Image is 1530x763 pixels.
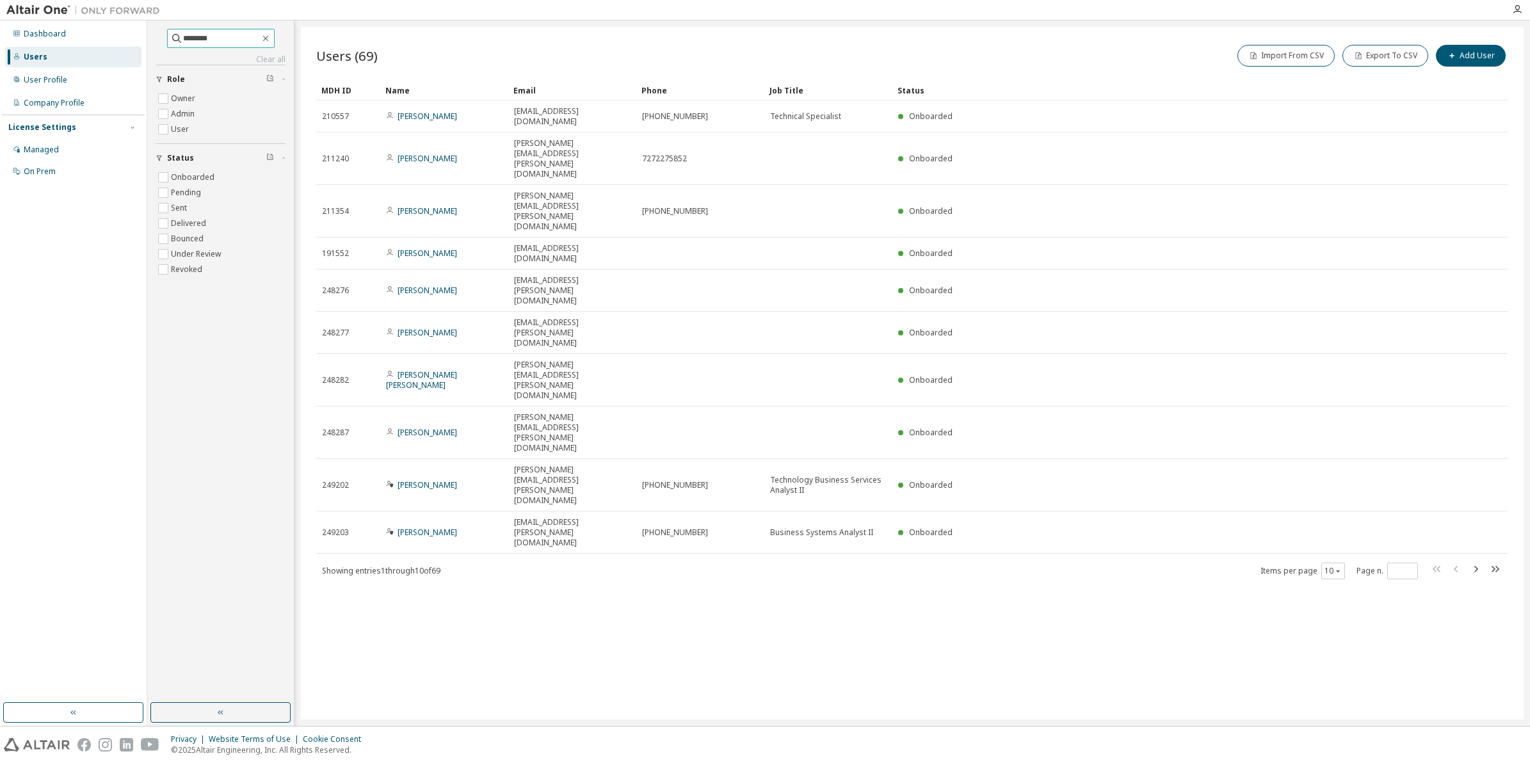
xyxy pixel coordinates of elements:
[322,428,349,438] span: 248287
[909,205,953,216] span: Onboarded
[171,200,189,216] label: Sent
[322,328,349,338] span: 248277
[171,122,191,137] label: User
[8,122,76,133] div: License Settings
[398,527,457,538] a: [PERSON_NAME]
[1342,45,1428,67] button: Export To CSV
[642,154,687,164] span: 7272275852
[266,153,274,163] span: Clear filter
[167,74,185,84] span: Role
[156,144,286,172] button: Status
[898,80,1442,100] div: Status
[514,360,631,401] span: [PERSON_NAME][EMAIL_ADDRESS][PERSON_NAME][DOMAIN_NAME]
[909,327,953,338] span: Onboarded
[156,65,286,93] button: Role
[398,285,457,296] a: [PERSON_NAME]
[398,327,457,338] a: [PERSON_NAME]
[24,75,67,85] div: User Profile
[514,243,631,264] span: [EMAIL_ADDRESS][DOMAIN_NAME]
[99,738,112,751] img: instagram.svg
[909,248,953,259] span: Onboarded
[770,475,887,495] span: Technology Business Services Analyst II
[642,111,708,122] span: [PHONE_NUMBER]
[514,317,631,348] span: [EMAIL_ADDRESS][PERSON_NAME][DOMAIN_NAME]
[171,262,205,277] label: Revoked
[171,744,369,755] p: © 2025 Altair Engineering, Inc. All Rights Reserved.
[6,4,166,17] img: Altair One
[322,480,349,490] span: 249202
[322,154,349,164] span: 211240
[322,375,349,385] span: 248282
[77,738,91,751] img: facebook.svg
[909,111,953,122] span: Onboarded
[167,153,194,163] span: Status
[141,738,159,751] img: youtube.svg
[1325,566,1342,576] button: 10
[398,248,457,259] a: [PERSON_NAME]
[398,153,457,164] a: [PERSON_NAME]
[398,427,457,438] a: [PERSON_NAME]
[1260,563,1345,579] span: Items per page
[24,29,66,39] div: Dashboard
[322,206,349,216] span: 211354
[1436,45,1506,67] button: Add User
[24,52,47,62] div: Users
[156,54,286,65] a: Clear all
[171,246,223,262] label: Under Review
[24,145,59,155] div: Managed
[642,206,708,216] span: [PHONE_NUMBER]
[909,285,953,296] span: Onboarded
[322,285,349,296] span: 248276
[398,479,457,490] a: [PERSON_NAME]
[322,111,349,122] span: 210557
[514,106,631,127] span: [EMAIL_ADDRESS][DOMAIN_NAME]
[1237,45,1335,67] button: Import From CSV
[322,527,349,538] span: 249203
[385,80,503,100] div: Name
[316,47,378,65] span: Users (69)
[24,166,56,177] div: On Prem
[171,185,204,200] label: Pending
[514,517,631,548] span: [EMAIL_ADDRESS][PERSON_NAME][DOMAIN_NAME]
[513,80,631,100] div: Email
[209,734,303,744] div: Website Terms of Use
[514,138,631,179] span: [PERSON_NAME][EMAIL_ADDRESS][PERSON_NAME][DOMAIN_NAME]
[514,465,631,506] span: [PERSON_NAME][EMAIL_ADDRESS][PERSON_NAME][DOMAIN_NAME]
[321,80,375,100] div: MDH ID
[398,111,457,122] a: [PERSON_NAME]
[909,479,953,490] span: Onboarded
[642,527,708,538] span: [PHONE_NUMBER]
[171,170,217,185] label: Onboarded
[909,427,953,438] span: Onboarded
[303,734,369,744] div: Cookie Consent
[514,412,631,453] span: [PERSON_NAME][EMAIL_ADDRESS][PERSON_NAME][DOMAIN_NAME]
[171,106,197,122] label: Admin
[770,111,841,122] span: Technical Specialist
[769,80,887,100] div: Job Title
[514,191,631,232] span: [PERSON_NAME][EMAIL_ADDRESS][PERSON_NAME][DOMAIN_NAME]
[398,205,457,216] a: [PERSON_NAME]
[909,374,953,385] span: Onboarded
[171,216,209,231] label: Delivered
[266,74,274,84] span: Clear filter
[909,527,953,538] span: Onboarded
[386,369,457,390] a: [PERSON_NAME] [PERSON_NAME]
[120,738,133,751] img: linkedin.svg
[171,231,206,246] label: Bounced
[322,565,440,576] span: Showing entries 1 through 10 of 69
[642,480,708,490] span: [PHONE_NUMBER]
[770,527,873,538] span: Business Systems Analyst II
[171,91,198,106] label: Owner
[909,153,953,164] span: Onboarded
[322,248,349,259] span: 191552
[1357,563,1418,579] span: Page n.
[24,98,85,108] div: Company Profile
[171,734,209,744] div: Privacy
[641,80,759,100] div: Phone
[4,738,70,751] img: altair_logo.svg
[514,275,631,306] span: [EMAIL_ADDRESS][PERSON_NAME][DOMAIN_NAME]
